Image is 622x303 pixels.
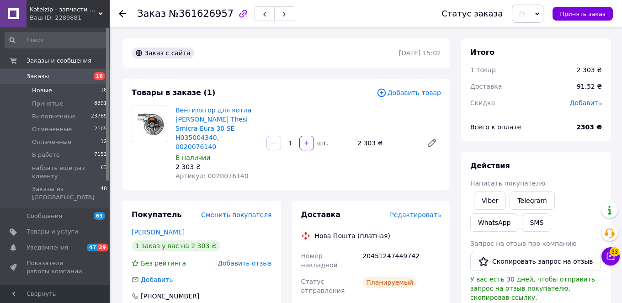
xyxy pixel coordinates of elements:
[175,172,249,180] span: Артикул: 0020076140
[27,228,78,236] span: Товары и услуги
[94,212,105,220] span: 63
[132,210,181,219] span: Покупатель
[94,125,107,133] span: 2105
[101,86,107,95] span: 18
[576,123,602,131] b: 2303 ₴
[470,123,521,131] span: Всего к оплате
[132,111,168,138] img: Вентилятор для котла Hermann Thesi Smicra Eura 30 SE H035004340, 0020076140
[32,112,76,121] span: Выполненные
[101,164,107,181] span: 63
[137,8,166,19] span: Заказ
[601,247,620,266] button: Чат с покупателем33
[610,245,620,254] span: 33
[175,106,251,150] a: Вентилятор для котла [PERSON_NAME] Thesi Smicra Eura 30 SE H035004340, 0020076140
[470,161,510,170] span: Действия
[201,211,271,218] span: Сменить покупателя
[27,57,91,65] span: Заказы и сообщения
[91,112,107,121] span: 23789
[218,260,271,267] span: Добавить отзыв
[470,48,494,57] span: Итого
[301,278,345,294] span: Статус отправления
[570,99,602,106] span: Добавить
[301,252,338,269] span: Номер накладной
[470,83,502,90] span: Доставка
[361,248,443,273] div: 20451247449742
[474,191,506,210] a: Viber
[5,32,108,48] input: Поиск
[132,48,194,58] div: Заказ с сайта
[354,137,419,149] div: 2 303 ₴
[470,180,545,187] span: Написать покупателю
[101,185,107,202] span: 48
[32,151,60,159] span: В работе
[32,100,64,108] span: Принятые
[97,244,108,251] span: 29
[377,88,441,98] span: Добавить товар
[522,213,551,232] button: SMS
[301,210,341,219] span: Доставка
[141,276,173,283] span: Добавить
[441,9,503,18] div: Статус заказа
[470,276,595,301] span: У вас есть 30 дней, чтобы отправить запрос на отзыв покупателю, скопировав ссылку.
[32,185,101,202] span: Заказы из [GEOGRAPHIC_DATA]
[577,65,602,74] div: 2 303 ₴
[175,162,259,171] div: 2 303 ₴
[132,229,185,236] a: [PERSON_NAME]
[32,125,72,133] span: Отмененные
[32,138,71,146] span: Оплаченные
[30,5,98,14] span: Kotelzip - запчасти для котлов, теплообменники битермические, измерительные приборы и толщиномеры
[30,14,110,22] div: Ваш ID: 2289881
[510,191,554,210] a: Telegram
[315,138,330,148] div: шт.
[141,260,186,267] span: Без рейтинга
[169,8,234,19] span: №361626957
[362,277,417,288] div: Планируемый
[27,244,68,252] span: Уведомления
[132,88,215,97] span: Товары в заказе (1)
[87,244,97,251] span: 47
[470,66,496,74] span: 1 товар
[423,134,441,152] a: Редактировать
[553,7,613,21] button: Принять заказ
[470,252,601,271] button: Скопировать запрос на отзыв
[560,11,606,17] span: Принять заказ
[132,240,220,251] div: 1 заказ у вас на 2 303 ₴
[399,49,441,57] time: [DATE] 15:02
[470,240,577,247] span: Запрос на отзыв про компанию
[32,164,101,181] span: набрать еще раз клиенту
[101,138,107,146] span: 12
[390,211,441,218] span: Редактировать
[313,231,393,240] div: Нова Пошта (платная)
[27,212,62,220] span: Сообщения
[94,151,107,159] span: 7152
[94,72,105,80] span: 16
[27,259,85,276] span: Показатели работы компании
[27,283,85,299] span: Панель управления
[119,9,126,18] div: Вернуться назад
[140,292,200,301] div: [PHONE_NUMBER]
[27,72,49,80] span: Заказы
[175,154,210,161] span: В наличии
[571,76,607,96] div: 91.52 ₴
[470,99,495,106] span: Скидка
[32,86,52,95] span: Новые
[94,100,107,108] span: 8391
[470,213,518,232] a: WhatsApp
